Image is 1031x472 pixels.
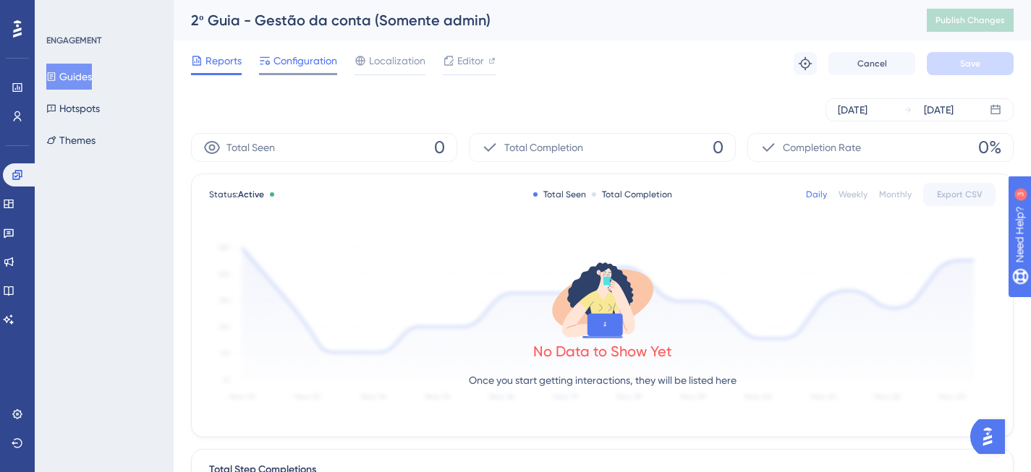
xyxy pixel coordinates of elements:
[806,189,827,200] div: Daily
[457,52,484,69] span: Editor
[857,58,887,69] span: Cancel
[101,7,105,19] div: 3
[46,127,96,153] button: Themes
[369,52,425,69] span: Localization
[828,52,915,75] button: Cancel
[783,139,861,156] span: Completion Rate
[46,64,92,90] button: Guides
[238,189,264,199] span: Active
[469,372,737,389] p: Once you start getting interactions, they will be listed here
[927,52,1014,75] button: Save
[923,183,996,206] button: Export CSV
[713,136,724,159] span: 0
[924,101,954,119] div: [DATE]
[191,10,891,30] div: 2º Guia - Gestão da conta (Somente admin)
[839,189,867,200] div: Weekly
[592,189,672,200] div: Total Completion
[927,9,1014,32] button: Publish Changes
[46,95,100,121] button: Hotspots
[960,58,980,69] span: Save
[434,136,445,159] span: 0
[935,14,1005,26] span: Publish Changes
[879,189,912,200] div: Monthly
[978,136,1001,159] span: 0%
[34,4,90,21] span: Need Help?
[533,189,586,200] div: Total Seen
[504,139,583,156] span: Total Completion
[46,35,101,46] div: ENGAGEMENT
[533,341,672,361] div: No Data to Show Yet
[209,189,264,200] span: Status:
[838,101,867,119] div: [DATE]
[273,52,337,69] span: Configuration
[937,189,983,200] span: Export CSV
[970,415,1014,458] iframe: UserGuiding AI Assistant Launcher
[205,52,242,69] span: Reports
[226,139,275,156] span: Total Seen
